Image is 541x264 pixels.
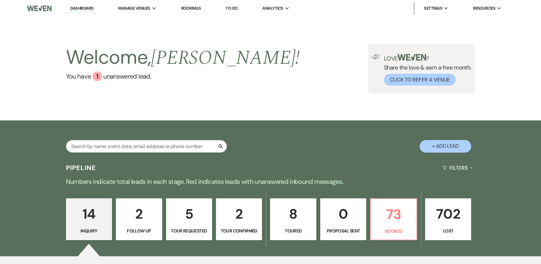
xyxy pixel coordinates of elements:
div: Share the love & earn a free month. [380,54,471,86]
a: 2Follow Up [116,198,162,240]
p: Tour Confirmed [220,227,258,234]
div: 1 [92,71,102,81]
p: 14 [70,203,108,225]
p: Follow Up [120,227,158,234]
a: 702Lost [425,198,471,240]
p: 73 [375,203,412,225]
a: To Do [226,5,238,11]
span: [PERSON_NAME] ! [151,43,300,73]
p: 5 [170,203,208,225]
h3: Pipeline [66,163,96,172]
p: 8 [274,203,312,225]
img: Weven Logo [27,2,51,15]
a: Bookings [181,5,201,11]
p: Love ? [384,54,471,61]
img: loud-speaker-illustration.svg [372,54,380,59]
h2: Welcome, [66,44,300,71]
button: + Add Lead [420,140,471,153]
p: 2 [220,203,258,225]
img: weven-logo-green.svg [397,54,426,61]
button: Filters [440,159,475,176]
input: Search by name, event date, email address or phone number [66,140,227,153]
a: Dashboard [70,5,93,12]
p: Tour Requested [170,227,208,234]
button: Click to Refer a Venue [384,74,456,86]
a: 2Tour Confirmed [216,198,262,240]
p: 2 [120,203,158,225]
span: Manage Venues [118,5,150,12]
a: 0Proposal Sent [320,198,366,240]
a: 73Booked [370,198,417,240]
p: Numbers indicate total leads in each stage. Red indicates leads with unanswered inbound messages. [39,176,502,187]
span: Settings [424,5,442,12]
p: 0 [324,203,362,225]
p: 702 [429,203,467,225]
span: Resources [473,5,495,12]
a: 14Inquiry [66,198,112,240]
a: 8Toured [270,198,316,240]
p: Inquiry [70,227,108,234]
p: Proposal Sent [324,227,362,234]
p: Booked [375,228,412,235]
a: You have 1 unanswered lead. [66,71,300,81]
p: Lost [429,227,467,234]
p: Toured [274,227,312,234]
span: Analytics [262,5,283,12]
a: 5Tour Requested [166,198,212,240]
